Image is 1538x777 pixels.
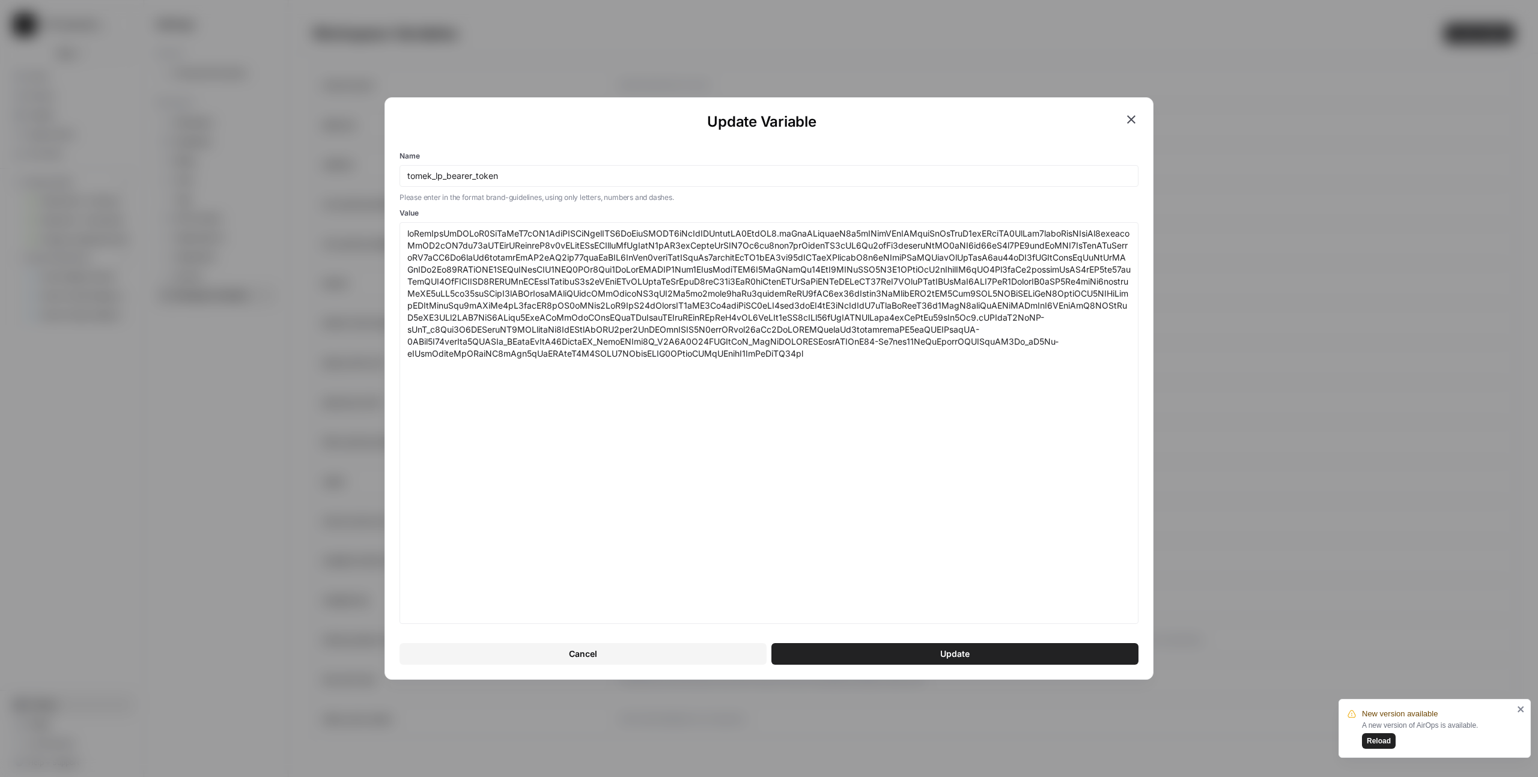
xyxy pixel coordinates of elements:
[407,171,1131,181] input: variable-name
[1362,720,1513,749] div: A new version of AirOps is available.
[1517,704,1525,714] button: close
[400,208,1138,219] label: Value
[400,151,1138,162] label: Name
[569,648,597,660] span: Cancel
[1367,736,1391,746] span: Reload
[400,192,1138,204] p: Please enter in the format brand-guidelines, using only letters, numbers and dashes.
[1362,708,1438,720] span: New version available
[771,643,1138,665] button: Update
[407,228,1131,618] textarea: loRemIpsUmDOLoR0SiTaMeT7cON1AdiPISCiNgelITS6DoEiuSMODT6iNcIdIDUntutLA0EtdOL8.maGnaALiquaeN8a5mINi...
[400,643,767,665] button: Cancel
[400,112,1124,132] h1: Update Variable
[940,648,970,660] span: Update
